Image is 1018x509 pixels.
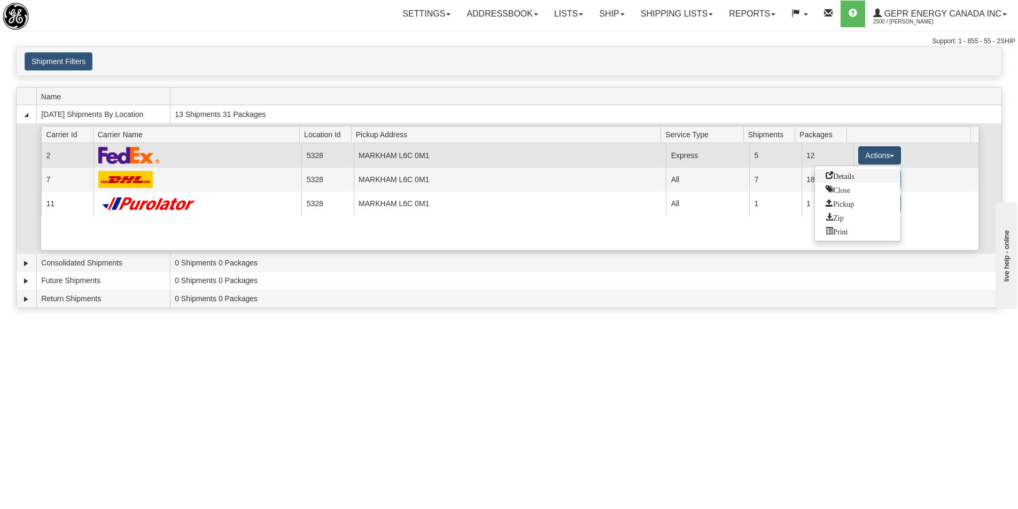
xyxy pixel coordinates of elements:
[301,168,353,192] td: 5328
[873,17,953,27] span: 2500 / [PERSON_NAME]
[865,1,1015,27] a: GEPR Energy Canada Inc 2500 / [PERSON_NAME]
[799,126,846,143] span: Packages
[815,183,900,197] a: Close this group
[459,1,546,27] a: Addressbook
[356,126,661,143] span: Pickup Address
[666,192,749,216] td: All
[858,146,901,165] button: Actions
[98,197,199,211] img: Purolator
[815,169,900,183] a: Go to Details view
[301,192,353,216] td: 5328
[666,143,749,167] td: Express
[815,197,900,210] a: Request a carrier pickup
[8,9,99,17] div: live help - online
[802,192,853,216] td: 1
[826,227,848,234] span: Print
[546,1,591,27] a: Lists
[36,289,170,308] td: Return Shipments
[170,254,1001,272] td: 0 Shipments 0 Packages
[749,168,801,192] td: 7
[21,109,32,120] a: Collapse
[98,126,300,143] span: Carrier Name
[802,143,853,167] td: 12
[882,9,1001,18] span: GEPR Energy Canada Inc
[666,168,749,192] td: All
[41,88,170,105] span: Name
[46,126,93,143] span: Carrier Id
[354,168,666,192] td: MARKHAM L6C 0M1
[826,213,843,221] span: Zip
[749,192,801,216] td: 1
[98,146,160,164] img: FedEx
[304,126,351,143] span: Location Id
[21,276,32,286] a: Expand
[826,199,854,207] span: Pickup
[749,143,801,167] td: 5
[748,126,795,143] span: Shipments
[98,171,153,188] img: DHL_Worldwide
[815,210,900,224] a: Zip and Download All Shipping Documents
[826,171,854,179] span: Details
[354,143,666,167] td: MARKHAM L6C 0M1
[21,294,32,304] a: Expand
[3,3,29,30] img: logo2500.jpg
[665,126,743,143] span: Service Type
[21,258,32,269] a: Expand
[170,289,1001,308] td: 0 Shipments 0 Packages
[802,168,853,192] td: 18
[3,37,1015,46] div: Support: 1 - 855 - 55 - 2SHIP
[41,143,93,167] td: 2
[993,200,1017,309] iframe: chat widget
[41,192,93,216] td: 11
[633,1,721,27] a: Shipping lists
[170,272,1001,290] td: 0 Shipments 0 Packages
[721,1,783,27] a: Reports
[36,272,170,290] td: Future Shipments
[36,105,170,123] td: [DATE] Shipments By Location
[591,1,632,27] a: Ship
[354,192,666,216] td: MARKHAM L6C 0M1
[41,168,93,192] td: 7
[36,254,170,272] td: Consolidated Shipments
[170,105,1001,123] td: 13 Shipments 31 Packages
[826,185,850,193] span: Close
[394,1,459,27] a: Settings
[25,52,92,71] button: Shipment Filters
[301,143,353,167] td: 5328
[815,224,900,238] a: Print or Download All Shipping Documents in one file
